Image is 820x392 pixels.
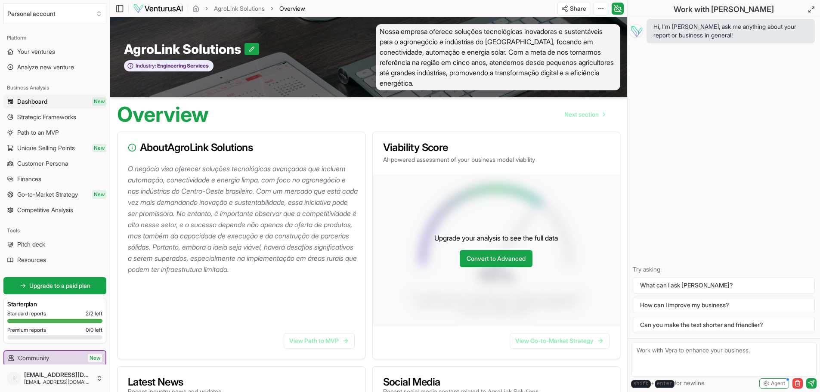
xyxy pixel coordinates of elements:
[674,3,774,15] h2: Work with [PERSON_NAME]
[3,224,106,238] div: Tools
[17,240,45,249] span: Pitch deck
[92,190,106,199] span: New
[17,190,78,199] span: Go-to-Market Strategy
[92,97,106,106] span: New
[133,3,183,14] img: logo
[17,175,41,183] span: Finances
[3,238,106,251] a: Pitch deck
[7,327,46,333] span: Premium reports
[460,250,532,267] a: Convert to Advanced
[633,297,815,313] button: How can I improve my business?
[17,159,68,168] span: Customer Persona
[128,377,221,387] h3: Latest News
[570,4,586,13] span: Share
[24,379,93,386] span: [EMAIL_ADDRESS][DOMAIN_NAME]
[3,253,106,267] a: Resources
[3,81,106,95] div: Business Analysis
[557,106,612,123] nav: pagination
[434,233,558,243] p: Upgrade your analysis to see the full data
[655,380,675,388] kbd: enter
[17,97,47,106] span: Dashboard
[128,142,355,153] h3: About AgroLink Solutions
[17,206,73,214] span: Competitive Analysis
[3,203,106,217] a: Competitive Analysis
[629,24,643,38] img: Vera
[633,277,815,293] button: What can I ask [PERSON_NAME]?
[7,310,46,317] span: Standard reports
[86,327,102,333] span: 0 / 0 left
[653,22,808,40] span: Hi, I'm [PERSON_NAME], ask me anything about your report or business in general!
[7,371,21,385] span: l
[3,368,106,389] button: l[EMAIL_ADDRESS][DOMAIN_NAME][EMAIL_ADDRESS][DOMAIN_NAME]
[279,4,305,13] span: Overview
[383,377,538,387] h3: Social Media
[17,113,76,121] span: Strategic Frameworks
[633,265,815,274] p: Try asking:
[124,41,244,57] span: AgroLink Solutions
[3,277,106,294] a: Upgrade to a paid plan
[156,62,209,69] span: Engineering Services
[117,104,209,125] h1: Overview
[3,126,106,139] a: Path to an MVP
[3,172,106,186] a: Finances
[17,63,74,71] span: Analyze new venture
[557,2,590,15] button: Share
[564,110,599,119] span: Next section
[3,157,106,170] a: Customer Persona
[17,128,59,137] span: Path to an MVP
[383,142,610,153] h3: Viability Score
[3,3,106,24] button: Select an organization
[7,300,102,309] h3: Starter plan
[633,317,815,333] button: Can you make the text shorter and friendlier?
[136,62,156,69] span: Industry:
[383,155,610,164] p: AI-powered assessment of your business model viability
[3,95,106,108] a: DashboardNew
[510,333,610,349] a: View Go-to-Market Strategy
[24,371,93,379] span: [EMAIL_ADDRESS][DOMAIN_NAME]
[3,31,106,45] div: Platform
[631,379,705,388] span: + for newline
[17,256,46,264] span: Resources
[17,47,55,56] span: Your ventures
[214,4,265,13] a: AgroLink Solutions
[284,333,355,349] a: View Path to MVP
[92,144,106,152] span: New
[771,380,785,387] span: Agent
[86,310,102,317] span: 2 / 2 left
[128,163,358,275] p: O negócio visa oferecer soluções tecnológicas avançadas que incluem automação, conectividade e en...
[29,281,90,290] span: Upgrade to a paid plan
[3,188,106,201] a: Go-to-Market StrategyNew
[124,60,214,72] button: Industry:Engineering Services
[18,354,49,362] span: Community
[3,110,106,124] a: Strategic Frameworks
[3,45,106,59] a: Your ventures
[17,144,75,152] span: Unique Selling Points
[3,141,106,155] a: Unique Selling PointsNew
[376,24,621,90] span: Nossa empresa oferece soluções tecnológicas inovadoras e sustentáveis para o agronegócio e indúst...
[4,351,105,365] a: CommunityNew
[557,106,612,123] a: Go to next page
[3,60,106,74] a: Analyze new venture
[88,354,102,362] span: New
[759,378,789,389] button: Agent
[192,4,305,13] nav: breadcrumb
[631,380,651,388] kbd: shift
